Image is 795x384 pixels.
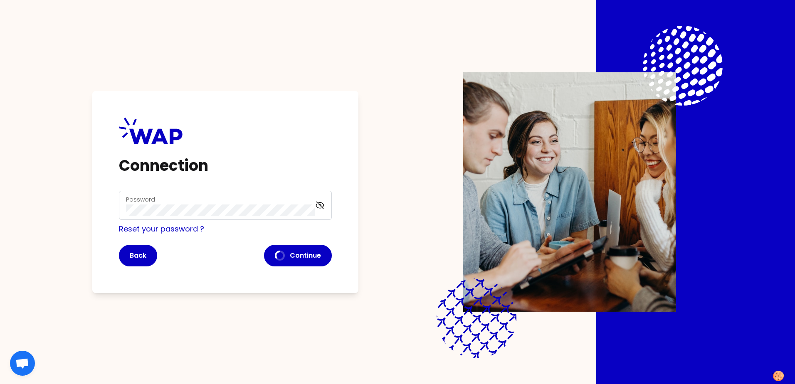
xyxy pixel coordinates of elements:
[10,351,35,376] a: Open chat
[119,224,204,234] a: Reset your password ?
[126,195,155,204] label: Password
[463,72,676,312] img: Description
[119,245,157,266] button: Back
[119,158,332,174] h1: Connection
[264,245,332,266] button: Continue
